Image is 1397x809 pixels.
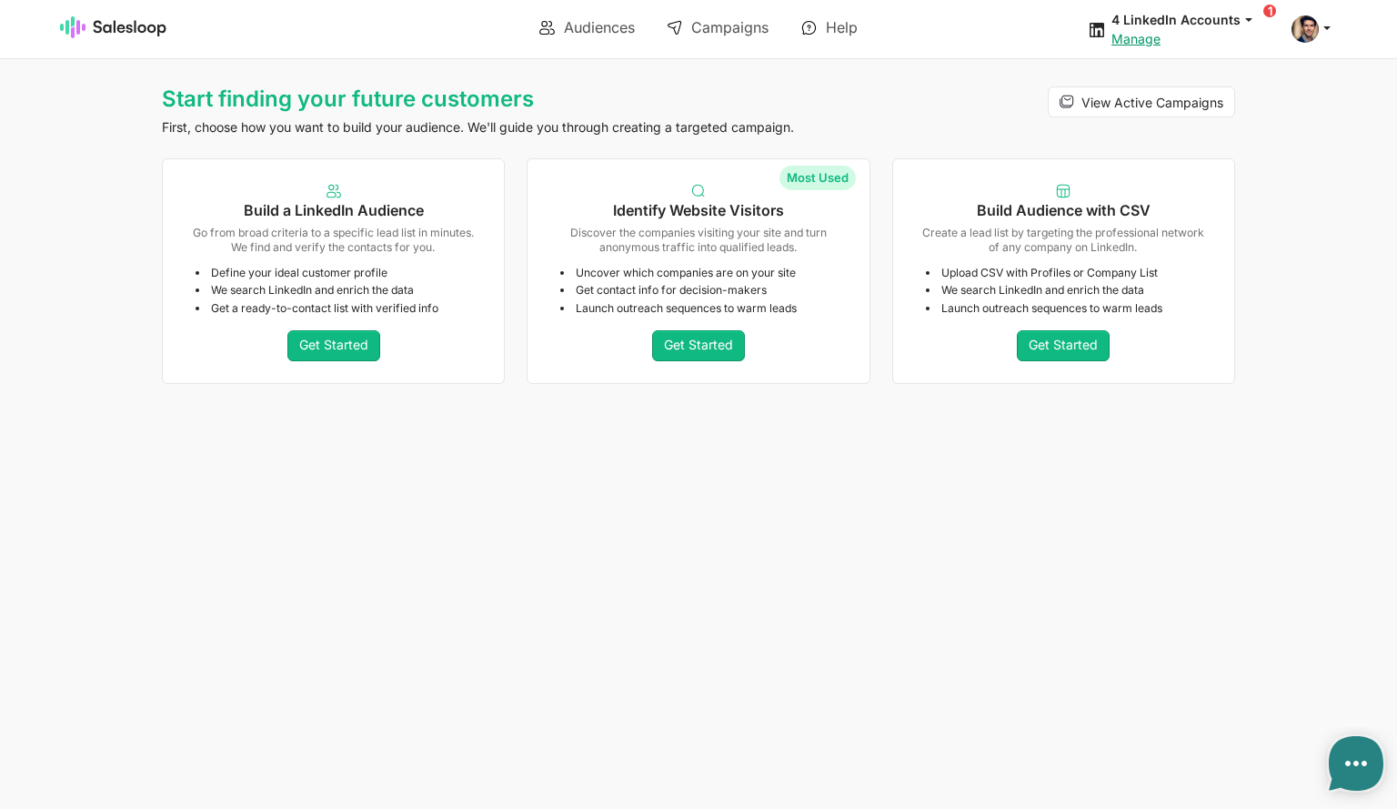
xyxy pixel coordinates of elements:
[196,301,478,316] li: Get a ready-to-contact list with verified info
[1081,95,1223,110] span: View Active Campaigns
[1111,31,1161,46] a: Manage
[1048,86,1235,117] a: View Active Campaigns
[287,330,380,361] a: Get Started
[1017,330,1110,361] a: Get Started
[196,283,478,298] li: We search LinkedIn and enrich the data
[919,226,1209,254] p: Create a lead list by targeting the professional network of any company on LinkedIn.
[652,330,745,361] a: Get Started
[162,119,870,136] p: First, choose how you want to build your audience. We'll guide you through creating a targeted ca...
[560,283,843,298] li: Get contact info for decision-makers
[926,266,1209,280] li: Upload CSV with Profiles or Company List
[919,202,1209,219] h5: Build Audience with CSV
[553,226,843,254] p: Discover the companies visiting your site and turn anonymous traffic into qualified leads.
[560,301,843,316] li: Launch outreach sequences to warm leads
[188,202,478,219] h5: Build a LinkedIn Audience
[560,266,843,280] li: Uncover which companies are on your site
[188,226,478,254] p: Go from broad criteria to a specific lead list in minutes. We find and verify the contacts for you.
[779,166,856,190] span: Most Used
[196,266,478,280] li: Define your ideal customer profile
[527,12,648,43] a: Audiences
[162,86,870,112] h1: Start finding your future customers
[654,12,781,43] a: Campaigns
[789,12,870,43] a: Help
[553,202,843,219] h5: Identify Website Visitors
[926,301,1209,316] li: Launch outreach sequences to warm leads
[926,283,1209,298] li: We search LinkedIn and enrich the data
[60,16,167,38] img: Salesloop
[1111,11,1270,28] button: 4 LinkedIn Accounts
